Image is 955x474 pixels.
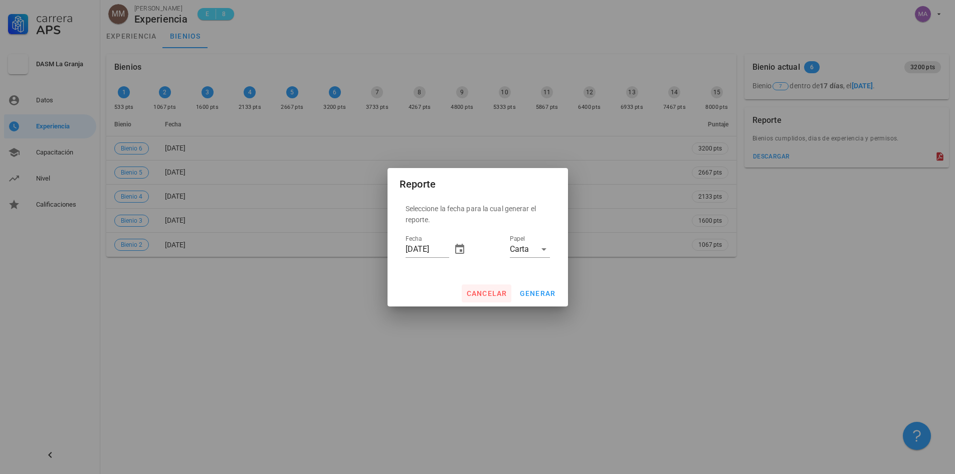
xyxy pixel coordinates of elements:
[510,245,529,254] div: Carta
[466,289,507,297] span: cancelar
[400,176,436,192] div: Reporte
[462,284,511,302] button: cancelar
[406,235,422,243] label: Fecha
[510,241,550,257] div: PapelCarta
[515,284,560,302] button: generar
[406,203,550,225] p: Seleccione la fecha para la cual generar el reporte.
[519,289,556,297] span: generar
[510,235,525,243] label: Papel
